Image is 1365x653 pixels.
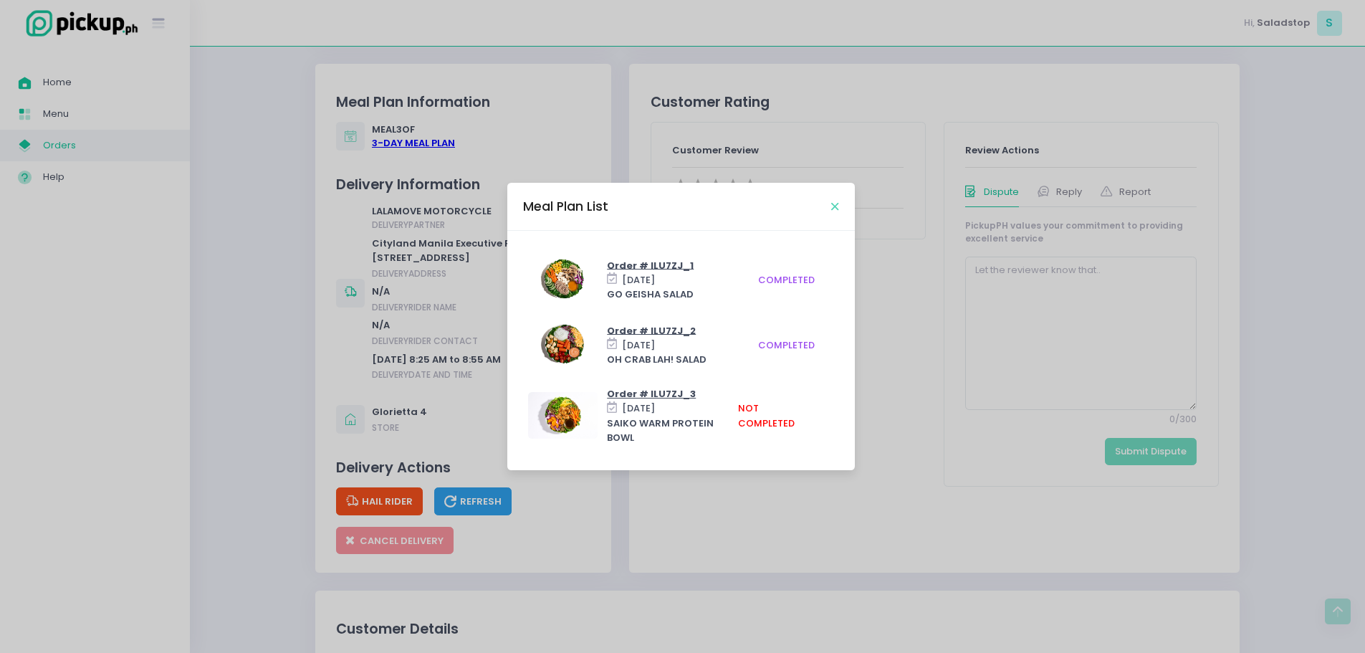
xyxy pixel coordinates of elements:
span: SAIKO WARM PROTEIN BOWL [607,416,714,444]
span: [DATE] [622,401,655,415]
span: completed [758,338,815,351]
span: not completed [738,401,795,429]
a: Order # ILU7ZJ_1 [607,258,694,272]
span: Order # ILU7ZJ_3 [607,387,696,401]
span: [DATE] [622,272,655,286]
span: GO GEISHA SALAD [607,287,694,301]
button: Close [831,203,838,210]
span: completed [758,272,815,286]
a: Order # ILU7ZJ_3 [607,386,696,400]
a: Order # ILU7ZJ_2 [607,323,696,337]
span: OH CRAB LAH! SALAD [607,353,707,366]
div: Meal Plan List [523,197,608,216]
span: [DATE] [622,338,655,351]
